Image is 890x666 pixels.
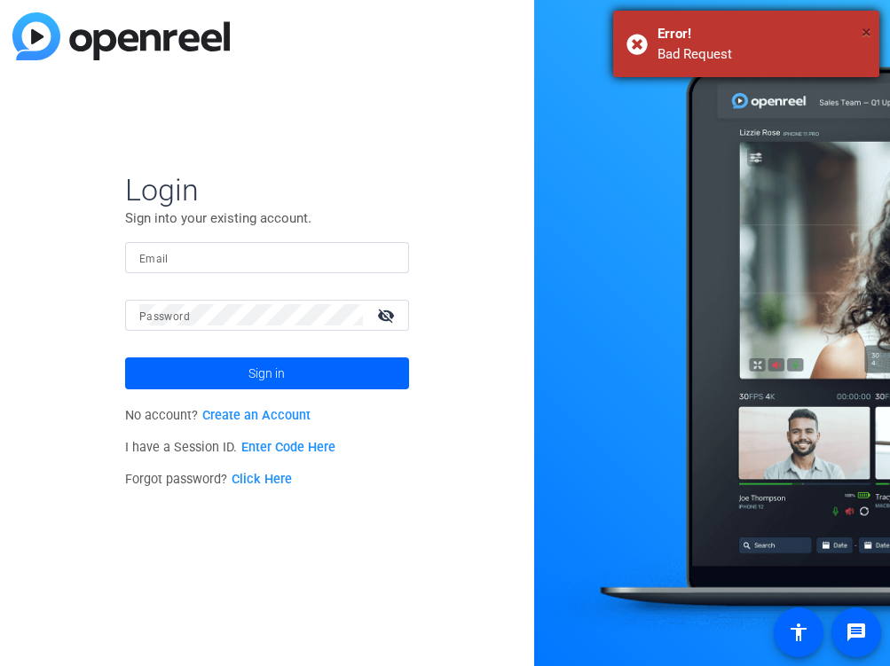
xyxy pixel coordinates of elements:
[12,12,230,60] img: blue-gradient.svg
[862,21,871,43] span: ×
[366,302,409,328] mat-icon: visibility_off
[125,472,292,487] span: Forgot password?
[846,622,867,643] mat-icon: message
[139,247,395,268] input: Enter Email Address
[248,351,285,396] span: Sign in
[658,44,866,65] div: Bad Request
[232,472,292,487] a: Click Here
[241,440,335,455] a: Enter Code Here
[125,357,409,389] button: Sign in
[125,408,311,423] span: No account?
[125,208,409,228] p: Sign into your existing account.
[139,310,190,323] mat-label: Password
[125,171,409,208] span: Login
[139,253,169,265] mat-label: Email
[788,622,809,643] mat-icon: accessibility
[862,19,871,45] button: Close
[202,408,311,423] a: Create an Account
[658,24,866,44] div: Error!
[125,440,335,455] span: I have a Session ID.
